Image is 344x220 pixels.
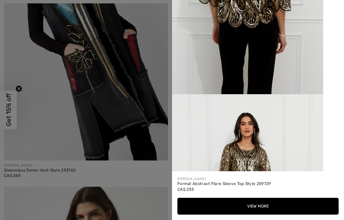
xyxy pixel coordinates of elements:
[177,198,339,215] button: View More
[177,177,339,182] div: [PERSON_NAME]
[177,182,339,186] div: Formal Abstract Flare Sleeve Top Style 259729
[177,187,194,192] span: CA$ 235
[16,5,30,11] span: Chat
